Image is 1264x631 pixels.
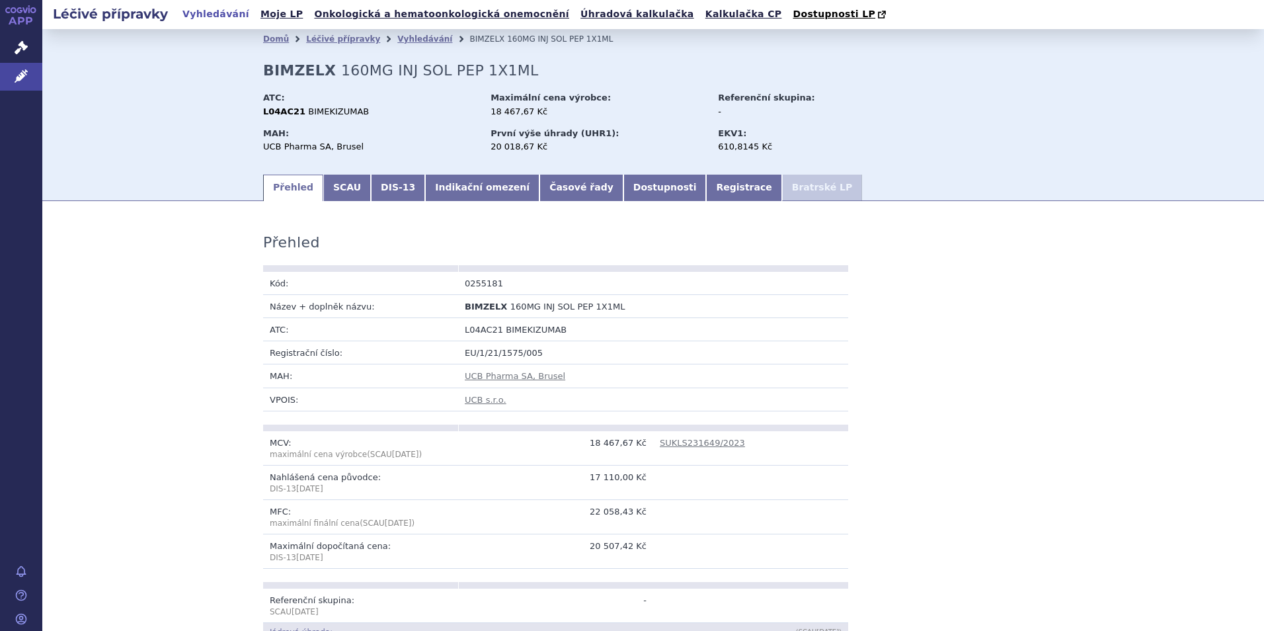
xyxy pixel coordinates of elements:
strong: EKV1: [718,128,746,138]
strong: L04AC21 [263,106,305,116]
span: [DATE] [292,607,319,616]
span: (SCAU ) [270,450,422,459]
strong: ATC: [263,93,285,103]
td: - [458,589,653,623]
span: [DATE] [385,519,412,528]
td: Název + doplněk názvu: [263,294,458,317]
a: SUKLS231649/2023 [660,438,745,448]
p: DIS-13 [270,484,452,495]
span: BIMZELX [469,34,504,44]
span: L04AC21 [465,325,503,335]
p: SCAU [270,607,452,618]
a: Vyhledávání [397,34,452,44]
td: 20 507,42 Kč [458,534,653,568]
span: [DATE] [392,450,419,459]
span: maximální cena výrobce [270,450,367,459]
td: Kód: [263,272,458,295]
a: Přehled [263,175,323,201]
td: 18 467,67 Kč [458,431,653,466]
td: Nahlášená cena původce: [263,465,458,499]
td: Maximální dopočítaná cena: [263,534,458,568]
strong: První výše úhrady (UHR1): [491,128,619,138]
a: DIS-13 [371,175,425,201]
h3: Přehled [263,234,320,251]
td: MAH: [263,364,458,388]
p: maximální finální cena [270,518,452,529]
a: Léčivé přípravky [306,34,380,44]
span: Dostupnosti LP [793,9,875,19]
p: DIS-13 [270,552,452,564]
a: UCB Pharma SA, Brusel [465,371,565,381]
strong: BIMZELX [263,62,336,79]
a: Úhradová kalkulačka [576,5,698,23]
h2: Léčivé přípravky [42,5,178,23]
span: 160MG INJ SOL PEP 1X1ML [341,62,538,79]
td: 22 058,43 Kč [458,499,653,534]
div: 18 467,67 Kč [491,106,705,118]
a: Časové řady [539,175,623,201]
a: Onkologická a hematoonkologická onemocnění [310,5,573,23]
td: Registrační číslo: [263,341,458,364]
a: SCAU [323,175,371,201]
td: MCV: [263,431,458,466]
span: 160MG INJ SOL PEP 1X1ML [507,34,613,44]
a: Domů [263,34,289,44]
span: 160MG INJ SOL PEP 1X1ML [510,302,625,312]
a: Dostupnosti [623,175,707,201]
strong: MAH: [263,128,289,138]
span: BIMZELX [465,302,507,312]
span: [DATE] [296,484,323,493]
td: VPOIS: [263,388,458,411]
td: 0255181 [458,272,653,295]
td: 17 110,00 Kč [458,465,653,499]
span: (SCAU ) [360,519,415,528]
td: MFC: [263,499,458,534]
span: BIMEKIZUMAB [308,106,369,116]
td: Referenční skupina: [263,589,458,623]
span: BIMEKIZUMAB [506,325,567,335]
div: UCB Pharma SA, Brusel [263,141,478,153]
span: [DATE] [296,553,323,562]
a: Moje LP [257,5,307,23]
td: EU/1/21/1575/005 [458,341,848,364]
td: ATC: [263,318,458,341]
div: - [718,106,867,118]
a: Kalkulačka CP [701,5,786,23]
a: Dostupnosti LP [789,5,892,24]
a: Indikační omezení [425,175,539,201]
div: 20 018,67 Kč [491,141,705,153]
a: UCB s.r.o. [465,395,506,405]
strong: Referenční skupina: [718,93,814,103]
a: Vyhledávání [178,5,253,23]
a: Registrace [706,175,781,201]
strong: Maximální cena výrobce: [491,93,611,103]
div: 610,8145 Kč [718,141,867,153]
